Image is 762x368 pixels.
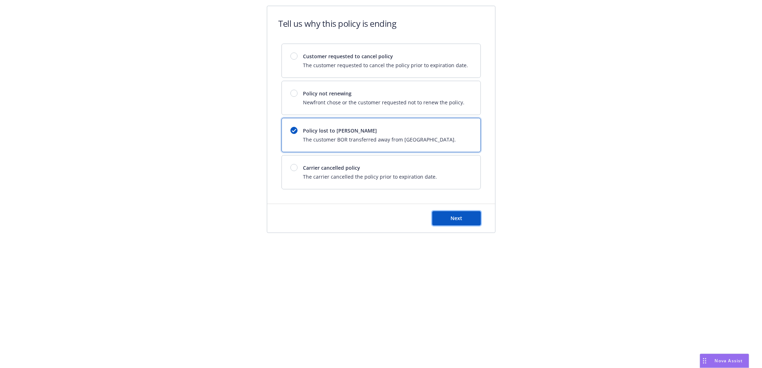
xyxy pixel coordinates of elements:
span: Next [450,215,462,222]
div: Drag to move [700,354,709,368]
button: Next [432,211,481,225]
span: Customer requested to cancel policy [303,53,468,60]
span: Policy lost to [PERSON_NAME] [303,127,456,134]
span: Policy not renewing [303,90,465,97]
span: Carrier cancelled policy [303,164,437,171]
span: The customer BOR transferred away from [GEOGRAPHIC_DATA]. [303,136,456,143]
span: Newfront chose or the customer requested not to renew the policy. [303,99,465,106]
span: The carrier cancelled the policy prior to expiration date. [303,173,437,180]
span: The customer requested to cancel the policy prior to expiration date. [303,61,468,69]
span: Nova Assist [715,358,743,364]
h1: Tell us why this policy is ending [279,18,397,29]
button: Nova Assist [700,354,749,368]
